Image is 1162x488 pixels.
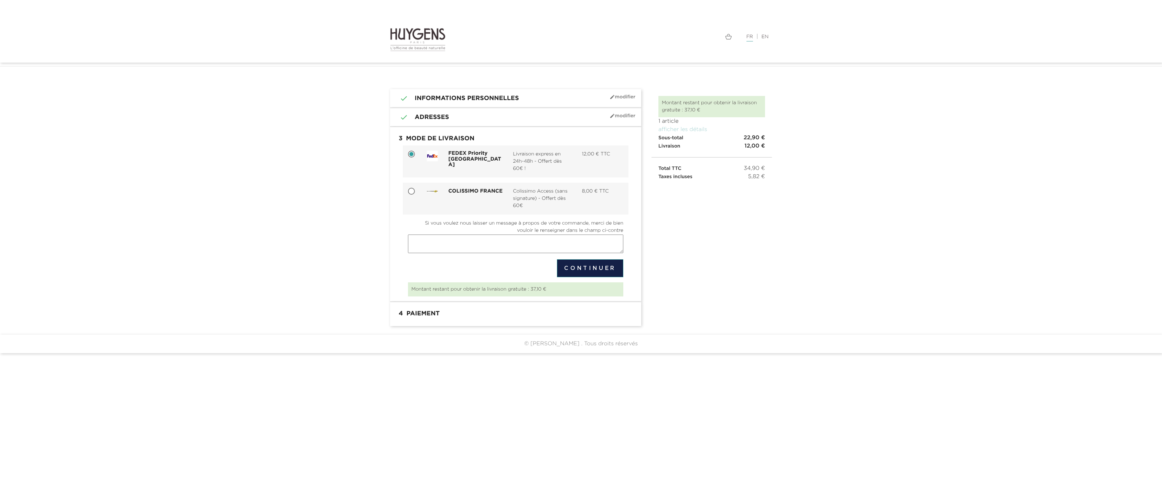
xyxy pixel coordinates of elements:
[744,142,765,150] span: 12,00 €
[610,94,615,100] i: mode_edit
[427,151,438,161] img: FEDEX Priority France
[744,164,765,173] span: 34,90 €
[658,144,680,149] span: Livraison
[748,173,765,181] span: 5,82 €
[395,94,636,102] h1: Informations personnelles
[658,127,707,132] a: afficher les détails
[395,307,636,321] h1: Paiement
[586,33,772,41] div: |
[744,134,765,142] span: 22,90 €
[448,188,503,194] span: COLISSIMO FRANCE
[582,152,610,156] span: 12,00 € TTC
[390,28,445,52] img: Huygens logo
[658,135,683,140] span: Sous-total
[5,340,1157,348] div: © [PERSON_NAME] . Tous droits réservés
[658,181,765,192] iframe: PayPal Message 1
[395,113,636,121] h1: Adresses
[610,113,635,119] span: Modifier
[395,132,636,146] h1: Mode de livraison
[408,220,623,234] label: Si vous voulez nous laisser un message à propos de votre commande, merci de bien vouloir le rense...
[513,151,571,172] span: Livraison express en 24h-48h - Offert dès 60€ !
[395,94,404,102] i: 
[513,188,571,209] span: Colissimo Access (sans signature) - Offert dès 60€
[662,100,757,112] span: Montant restant pour obtenir la livraison gratuite : 37,10 €
[658,174,692,179] span: Taxes incluses
[557,259,623,277] button: Continuer
[395,307,406,321] span: 4
[610,113,615,119] i: mode_edit
[427,190,438,193] img: COLISSIMO FRANCE
[610,94,635,100] span: Modifier
[395,132,406,146] span: 3
[395,113,404,121] i: 
[448,151,503,168] span: FEDEX Priority [GEOGRAPHIC_DATA]
[582,189,609,194] span: 8,00 € TTC
[658,117,765,126] p: 1 article
[411,287,546,292] span: Montant restant pour obtenir la livraison gratuite : 37,10 €
[658,166,681,171] span: Total TTC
